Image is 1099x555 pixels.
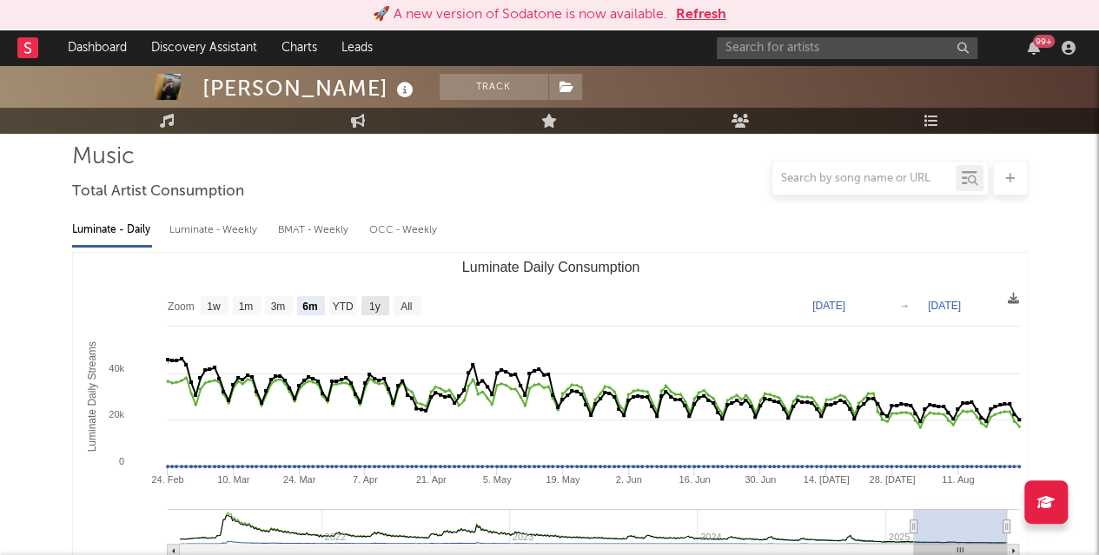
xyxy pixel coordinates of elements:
input: Search for artists [717,37,977,59]
div: Luminate - Daily [72,215,152,245]
button: Track [440,74,548,100]
text: 11. Aug [941,474,973,485]
text: 16. Jun [679,474,710,485]
text: 24. Feb [151,474,183,485]
text: [DATE] [928,300,961,312]
button: 99+ [1028,41,1040,55]
button: Refresh [676,4,726,25]
div: OCC - Weekly [369,215,439,245]
text: 10. Mar [217,474,250,485]
text: Luminate Daily Consumption [461,260,639,274]
a: Discovery Assistant [139,30,269,65]
text: Luminate Daily Streams [85,341,97,452]
div: [PERSON_NAME] [202,74,418,102]
text: 1m [238,301,253,313]
text: 28. [DATE] [869,474,915,485]
a: Charts [269,30,329,65]
text: 21. Apr [415,474,446,485]
text: [DATE] [812,300,845,312]
text: 0 [118,456,123,466]
input: Search by song name or URL [772,172,956,186]
div: 🚀 A new version of Sodatone is now available. [373,4,667,25]
a: Dashboard [56,30,139,65]
a: Leads [329,30,385,65]
text: 6m [302,301,317,313]
text: YTD [332,301,353,313]
text: 19. May [546,474,580,485]
text: Zoom [168,301,195,313]
text: 14. [DATE] [803,474,849,485]
text: All [401,301,412,313]
text: 3m [270,301,285,313]
div: 99 + [1033,35,1055,48]
text: 7. Apr [353,474,378,485]
text: → [899,300,910,312]
text: 30. Jun [745,474,776,485]
text: 40k [109,363,124,373]
text: 2. Jun [615,474,641,485]
text: 24. Mar [282,474,315,485]
text: 1w [207,301,221,313]
div: BMAT - Weekly [278,215,352,245]
text: 1y [368,301,380,313]
div: Luminate - Weekly [169,215,261,245]
text: 5. May [482,474,512,485]
span: Music [72,147,135,168]
text: 20k [109,409,124,420]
